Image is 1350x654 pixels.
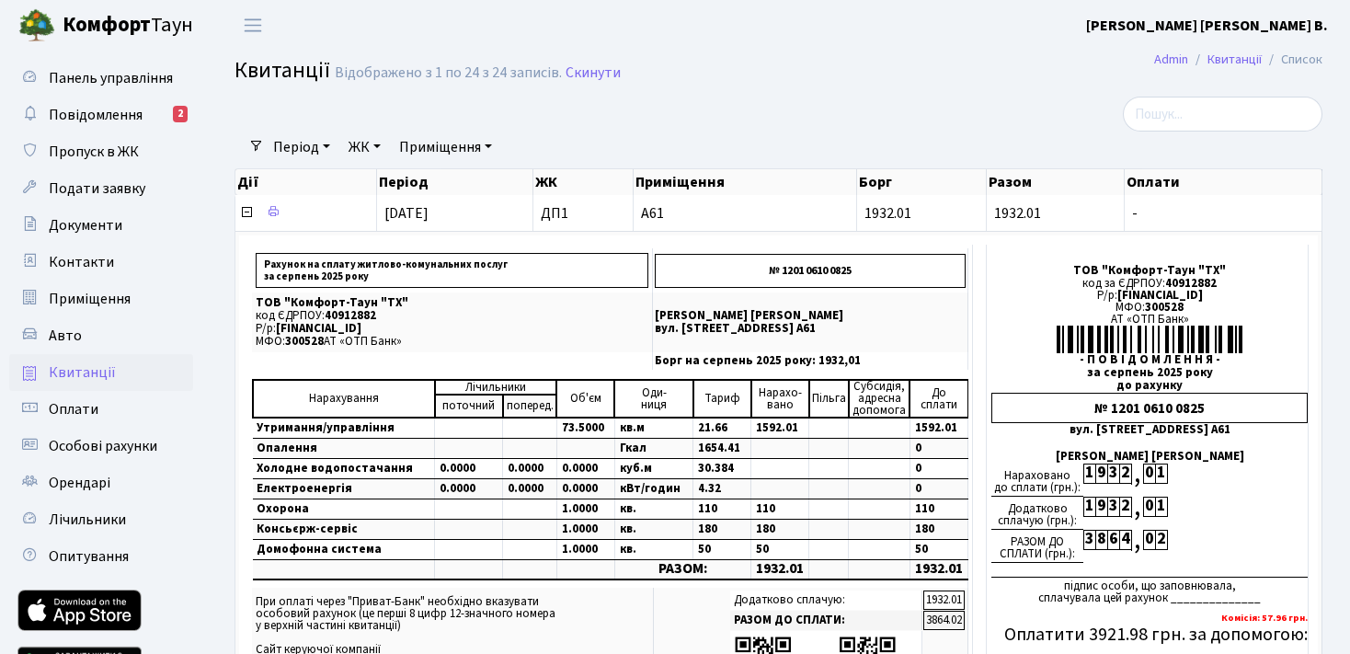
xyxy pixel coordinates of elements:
td: 1592.01 [751,418,809,439]
a: Авто [9,317,193,354]
input: Пошук... [1123,97,1322,132]
td: кв.м [614,418,692,439]
a: Орендарі [9,465,193,501]
li: Список [1262,50,1322,70]
nav: breadcrumb [1127,40,1350,79]
div: 9 [1095,497,1107,517]
td: кв. [614,499,692,520]
td: 0 [910,459,967,479]
td: Тариф [693,380,751,418]
td: кВт/годин [614,479,692,499]
span: [FINANCIAL_ID] [276,320,361,337]
td: Об'єм [556,380,614,418]
p: МФО: АТ «ОТП Банк» [256,336,648,348]
span: Орендарі [49,473,110,493]
span: 40912882 [1165,275,1217,292]
td: 50 [910,540,967,560]
td: Нарахо- вано [751,380,809,418]
td: 1932.01 [910,560,967,579]
td: 0.0000 [556,479,614,499]
a: Панель управління [9,60,193,97]
span: [FINANCIAL_ID] [1117,287,1203,304]
div: Відображено з 1 по 24 з 24 записів. [335,64,562,82]
div: 3 [1107,464,1119,484]
td: 0.0000 [435,479,503,499]
td: 1.0000 [556,540,614,560]
td: 0.0000 [503,459,557,479]
a: Контакти [9,244,193,281]
td: 1932.01 [751,560,809,579]
td: 50 [693,540,751,560]
td: Консьєрж-сервіс [253,520,435,540]
button: Переключити навігацію [230,10,276,40]
td: 30.384 [693,459,751,479]
td: 110 [693,499,751,520]
p: Борг на серпень 2025 року: 1932,01 [655,355,966,367]
td: 4.32 [693,479,751,499]
a: ЖК [341,132,388,163]
div: РАЗОМ ДО СПЛАТИ (грн.): [991,530,1083,563]
th: Приміщення [634,169,857,195]
p: вул. [STREET_ADDRESS] А61 [655,323,966,335]
td: 110 [751,499,809,520]
td: куб.м [614,459,692,479]
span: Лічильники [49,510,126,530]
span: 40912882 [325,307,376,324]
span: Контакти [49,252,114,272]
span: 1932.01 [994,203,1041,224]
td: Опалення [253,439,435,459]
div: 0 [1143,464,1155,484]
td: 1.0000 [556,520,614,540]
div: 9 [1095,464,1107,484]
td: Утримання/управління [253,418,435,439]
a: Документи [9,207,193,244]
th: Дії [235,169,377,195]
span: 1932.01 [864,203,911,224]
span: Приміщення [49,289,131,309]
td: 1654.41 [693,439,751,459]
td: 0 [910,439,967,459]
td: Гкал [614,439,692,459]
b: Комісія: 57.96 грн. [1221,611,1308,625]
p: Р/р: [256,323,648,335]
div: , [1131,530,1143,551]
td: Додатково сплачую: [730,591,922,610]
div: за серпень 2025 року [991,367,1308,379]
td: 180 [751,520,809,540]
td: Нарахування [253,380,435,418]
td: 50 [751,540,809,560]
a: Приміщення [9,281,193,317]
span: Таун [63,10,193,41]
a: Квитанції [9,354,193,391]
td: 110 [910,499,967,520]
td: 0.0000 [556,459,614,479]
th: Разом [987,169,1124,195]
p: ТОВ "Комфорт-Таун "ТХ" [256,297,648,309]
a: Приміщення [392,132,499,163]
th: ЖК [533,169,634,195]
td: 0.0000 [503,479,557,499]
span: 300528 [1145,299,1184,316]
td: Пільга [809,380,849,418]
span: - [1132,206,1314,221]
div: 8 [1095,530,1107,550]
div: 2 [1155,530,1167,550]
div: 1 [1155,497,1167,517]
span: Особові рахунки [49,436,157,456]
span: Документи [49,215,122,235]
div: № 1201 0610 0825 [991,393,1308,423]
span: А61 [641,206,849,221]
td: 21.66 [693,418,751,439]
div: Нараховано до сплати (грн.): [991,464,1083,497]
td: 0 [910,479,967,499]
span: Пропуск в ЖК [49,142,139,162]
a: Оплати [9,391,193,428]
h5: Оплатити 3921.98 грн. за допомогою: [991,624,1308,646]
b: [PERSON_NAME] [PERSON_NAME] В. [1086,16,1328,36]
div: 3 [1083,530,1095,550]
a: Скинути [566,64,621,82]
p: Рахунок на сплату житлово-комунальних послуг за серпень 2025 року [256,253,648,288]
div: - П О В І Д О М Л Е Н Н Я - [991,354,1308,366]
span: Опитування [49,546,129,567]
td: 73.5000 [556,418,614,439]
